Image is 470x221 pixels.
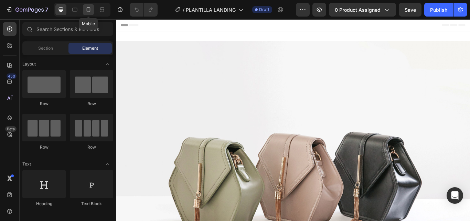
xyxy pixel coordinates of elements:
[102,159,113,170] span: Toggle open
[22,61,36,67] span: Layout
[399,3,421,17] button: Save
[259,7,269,13] span: Draft
[70,101,113,107] div: Row
[70,201,113,207] div: Text Block
[22,101,66,107] div: Row
[447,187,463,204] div: Open Intercom Messenger
[3,3,51,17] button: 7
[186,6,236,13] span: PLANTILLA LANDING
[70,144,113,150] div: Row
[102,59,113,70] span: Toggle open
[45,6,48,14] p: 7
[335,6,381,13] span: 0 product assigned
[116,19,470,221] iframe: Design area
[183,6,184,13] span: /
[405,7,416,13] span: Save
[430,6,447,13] div: Publish
[329,3,396,17] button: 0 product assigned
[22,201,66,207] div: Heading
[82,45,98,51] span: Element
[130,3,158,17] div: Undo/Redo
[22,144,66,150] div: Row
[22,161,31,167] span: Text
[424,3,453,17] button: Publish
[7,73,17,79] div: 450
[22,22,113,36] input: Search Sections & Elements
[5,126,17,132] div: Beta
[38,45,53,51] span: Section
